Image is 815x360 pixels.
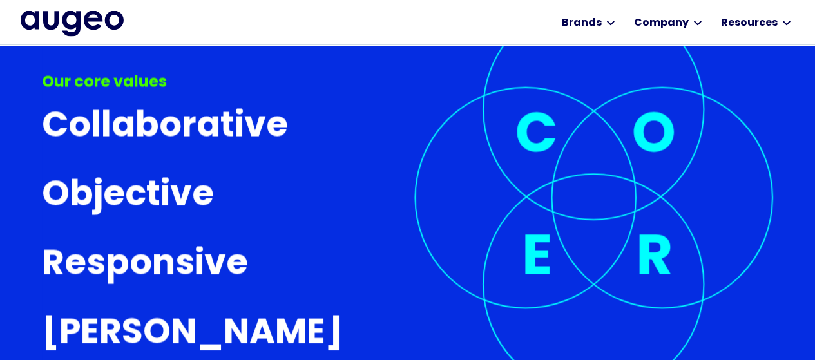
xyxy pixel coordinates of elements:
[42,315,343,353] h3: [PERSON_NAME]
[42,246,248,284] h3: Responsive
[633,15,688,31] div: Company
[42,246,345,288] a: Responsive
[42,108,345,150] a: Collaborative
[21,11,124,37] a: home
[42,108,288,146] h3: Collaborative
[42,177,214,215] h3: Objective
[720,15,777,31] div: Resources
[21,11,124,37] img: Augeo's full logo in midnight blue.
[42,177,345,219] a: Objective
[42,71,167,94] div: Our core values
[561,15,601,31] div: Brands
